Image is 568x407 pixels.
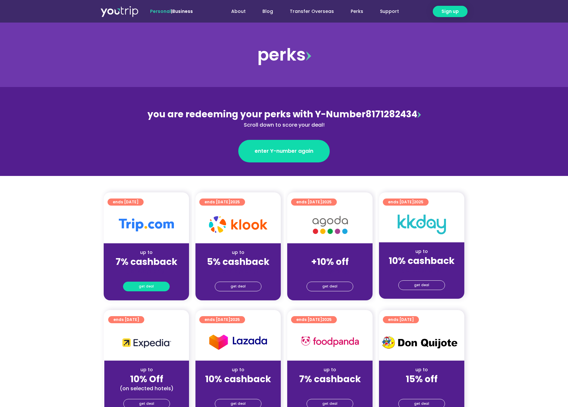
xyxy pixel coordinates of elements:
span: ends [DATE] [113,316,139,323]
div: (for stays only) [201,268,276,275]
a: ends [DATE]2025 [383,199,429,206]
span: 2025 [230,199,240,205]
strong: 7% cashback [116,256,177,268]
span: get deal [322,282,337,291]
div: up to [384,366,459,373]
nav: Menu [210,5,407,17]
span: ends [DATE] [296,199,332,206]
div: Scroll down to score your deal! [144,121,424,129]
span: ends [DATE] [296,316,332,323]
div: up to [109,249,184,256]
span: 2025 [322,199,332,205]
a: ends [DATE] [108,199,144,206]
div: up to [292,366,367,373]
a: enter Y-number again [238,140,330,162]
a: ends [DATE]2025 [199,199,245,206]
span: up to [324,249,336,256]
span: ends [DATE] [204,316,240,323]
strong: 15% off [406,373,438,385]
span: ends [DATE] [388,199,423,206]
span: ends [DATE] [204,199,240,206]
div: (for stays only) [292,268,367,275]
span: ends [DATE] [113,199,138,206]
strong: +10% off [311,256,349,268]
a: Transfer Overseas [281,5,342,17]
div: (for stays only) [384,385,459,392]
a: Blog [254,5,281,17]
span: 2025 [414,199,423,205]
a: get deal [398,280,445,290]
span: Sign up [441,8,459,15]
span: you are redeeming your perks with Y-Number [147,108,365,121]
span: Personal [150,8,171,15]
a: ends [DATE]2025 [291,316,337,323]
a: get deal [307,282,353,291]
div: up to [201,366,276,373]
a: get deal [123,282,170,291]
span: ends [DATE] [388,316,414,323]
strong: 7% cashback [299,373,361,385]
a: ends [DATE]2025 [291,199,337,206]
strong: 5% cashback [207,256,270,268]
a: ends [DATE] [383,316,419,323]
a: Sign up [433,6,468,17]
div: (for stays only) [292,385,367,392]
a: ends [DATE] [108,316,144,323]
div: (for stays only) [384,267,459,274]
span: | [150,8,193,15]
span: 2025 [322,317,332,322]
a: Support [372,5,407,17]
a: get deal [215,282,261,291]
div: (for stays only) [201,385,276,392]
div: up to [109,366,184,373]
div: (for stays only) [109,268,184,275]
div: up to [201,249,276,256]
a: About [223,5,254,17]
strong: 10% Off [130,373,163,385]
a: Perks [342,5,372,17]
div: (on selected hotels) [109,385,184,392]
span: get deal [139,282,154,291]
div: up to [384,248,459,255]
strong: 10% cashback [389,255,455,267]
strong: 10% cashback [205,373,271,385]
a: ends [DATE]2025 [199,316,245,323]
span: get deal [414,281,429,290]
div: 8171282434 [144,108,424,129]
a: Business [172,8,193,15]
span: 2025 [230,317,240,322]
span: get deal [231,282,246,291]
span: enter Y-number again [255,147,313,155]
